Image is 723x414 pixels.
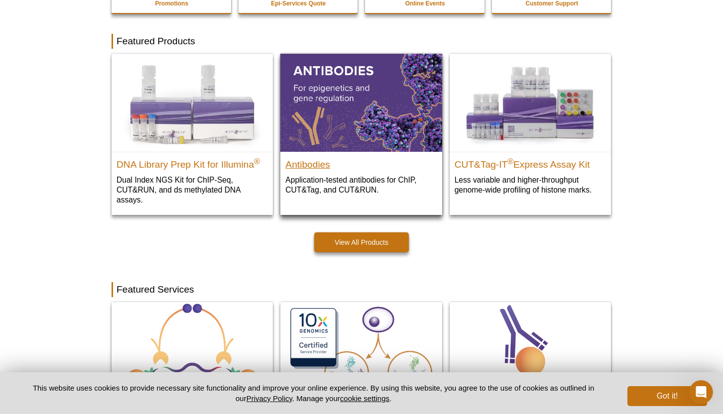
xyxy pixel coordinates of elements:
[507,157,513,165] sup: ®
[280,54,442,205] a: All Antibodies Antibodies Application-tested antibodies for ChIP, CUT&Tag, and CUT&RUN.
[280,302,442,401] img: Single-Cell Multiome Servicee
[117,155,268,170] h2: DNA Library Prep Kit for Illumina
[254,157,260,165] sup: ®
[246,394,292,403] a: Privacy Policy
[16,383,611,404] p: This website uses cookies to provide necessary site functionality and improve your online experie...
[340,394,389,403] button: cookie settings
[112,54,273,151] img: DNA Library Prep Kit for Illumina
[314,232,409,252] a: View All Products
[285,155,437,170] h2: Antibodies
[450,302,611,400] img: TIP-ChIP Service
[450,54,611,205] a: CUT&Tag-IT® Express Assay Kit CUT&Tag-IT®Express Assay Kit Less variable and higher-throughput ge...
[285,175,437,195] p: Application-tested antibodies for ChIP, CUT&Tag, and CUT&RUN.
[112,34,611,49] h2: Featured Products
[280,54,442,151] img: All Antibodies
[117,175,268,205] p: Dual Index NGS Kit for ChIP-Seq, CUT&RUN, and ds methylated DNA assays.
[450,54,611,151] img: CUT&Tag-IT® Express Assay Kit
[455,155,606,170] h2: CUT&Tag-IT Express Assay Kit
[112,54,273,214] a: DNA Library Prep Kit for Illumina DNA Library Prep Kit for Illumina® Dual Index NGS Kit for ChIP-...
[689,380,713,404] iframe: Intercom live chat
[112,302,273,401] img: Fixed ATAC-Seq Services
[112,282,611,297] h2: Featured Services
[627,386,707,406] button: Got it!
[455,175,606,195] p: Less variable and higher-throughput genome-wide profiling of histone marks​.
